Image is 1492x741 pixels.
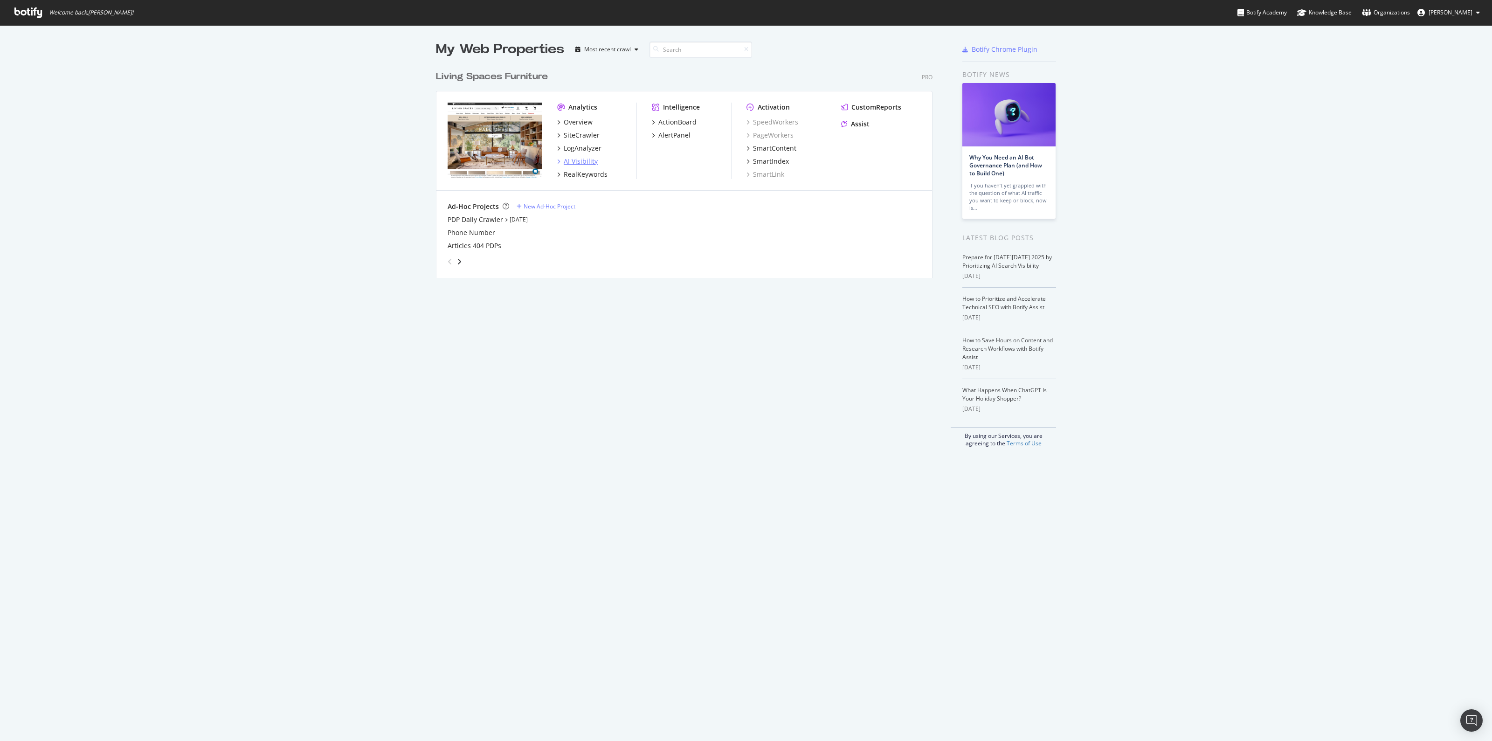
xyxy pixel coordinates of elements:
div: [DATE] [962,363,1056,372]
img: livingspaces.com [448,103,542,178]
a: ActionBoard [652,118,697,127]
div: Overview [564,118,593,127]
div: grid [436,59,940,278]
div: SiteCrawler [564,131,600,140]
a: CustomReports [841,103,901,112]
a: New Ad-Hoc Project [517,202,575,210]
button: [PERSON_NAME] [1410,5,1487,20]
a: RealKeywords [557,170,608,179]
a: SmartIndex [746,157,789,166]
a: How to Save Hours on Content and Research Workflows with Botify Assist [962,336,1053,361]
div: Living Spaces Furniture [436,70,548,83]
a: Assist [841,119,870,129]
div: Knowledge Base [1297,8,1352,17]
div: SmartIndex [753,157,789,166]
div: Latest Blog Posts [962,233,1056,243]
a: Terms of Use [1007,439,1042,447]
a: SmartLink [746,170,784,179]
a: What Happens When ChatGPT Is Your Holiday Shopper? [962,386,1047,402]
a: LogAnalyzer [557,144,601,153]
div: Most recent crawl [584,47,631,52]
div: Ad-Hoc Projects [448,202,499,211]
div: [DATE] [962,405,1056,413]
input: Search [649,42,752,58]
a: Articles 404 PDPs [448,241,501,250]
div: Open Intercom Messenger [1460,709,1483,732]
span: Welcome back, [PERSON_NAME] ! [49,9,133,16]
a: PageWorkers [746,131,794,140]
div: Pro [922,73,932,81]
div: Botify Chrome Plugin [972,45,1037,54]
div: ActionBoard [658,118,697,127]
div: angle-left [444,254,456,269]
span: Svetlana Li [1429,8,1472,16]
div: Assist [851,119,870,129]
a: Phone Number [448,228,495,237]
a: Botify Chrome Plugin [962,45,1037,54]
div: Botify Academy [1237,8,1287,17]
a: SpeedWorkers [746,118,798,127]
div: AI Visibility [564,157,598,166]
div: [DATE] [962,272,1056,280]
a: Overview [557,118,593,127]
div: New Ad-Hoc Project [524,202,575,210]
a: AI Visibility [557,157,598,166]
a: PDP Daily Crawler [448,215,503,224]
div: angle-right [456,257,463,266]
a: How to Prioritize and Accelerate Technical SEO with Botify Assist [962,295,1046,311]
div: Botify news [962,69,1056,80]
a: SmartContent [746,144,796,153]
a: AlertPanel [652,131,691,140]
div: AlertPanel [658,131,691,140]
div: SmartContent [753,144,796,153]
div: Activation [758,103,790,112]
div: If you haven’t yet grappled with the question of what AI traffic you want to keep or block, now is… [969,182,1049,212]
a: [DATE] [510,215,528,223]
a: Living Spaces Furniture [436,70,552,83]
div: Intelligence [663,103,700,112]
div: Organizations [1362,8,1410,17]
div: By using our Services, you are agreeing to the [951,427,1056,447]
a: Prepare for [DATE][DATE] 2025 by Prioritizing AI Search Visibility [962,253,1052,270]
div: RealKeywords [564,170,608,179]
a: SiteCrawler [557,131,600,140]
div: Analytics [568,103,597,112]
div: LogAnalyzer [564,144,601,153]
a: Why You Need an AI Bot Governance Plan (and How to Build One) [969,153,1042,177]
button: Most recent crawl [572,42,642,57]
div: [DATE] [962,313,1056,322]
div: My Web Properties [436,40,564,59]
div: CustomReports [851,103,901,112]
img: Why You Need an AI Bot Governance Plan (and How to Build One) [962,83,1056,146]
